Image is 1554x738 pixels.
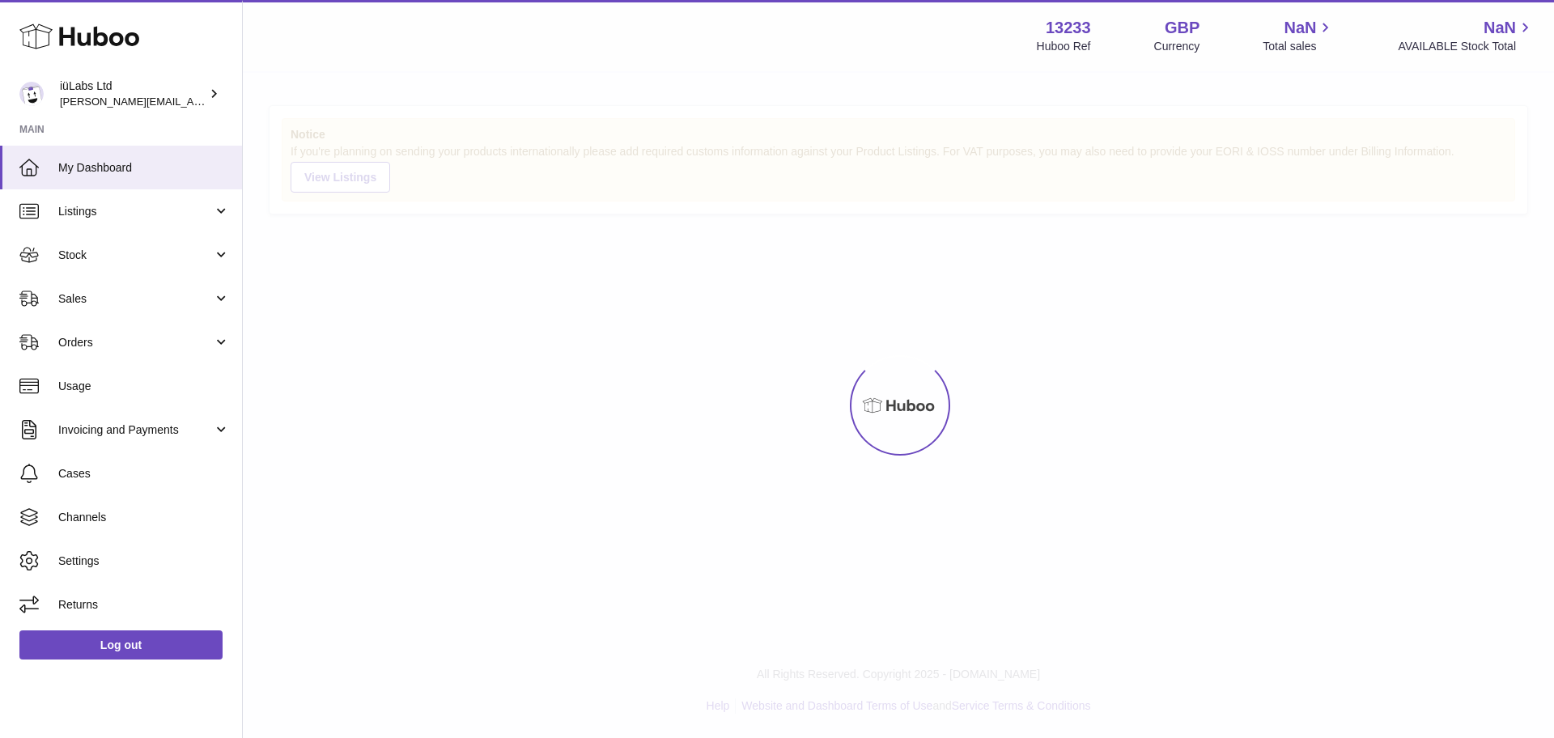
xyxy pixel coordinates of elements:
[1484,17,1516,39] span: NaN
[60,95,325,108] span: [PERSON_NAME][EMAIL_ADDRESS][DOMAIN_NAME]
[1398,17,1535,54] a: NaN AVAILABLE Stock Total
[1154,39,1200,54] div: Currency
[58,248,213,263] span: Stock
[58,335,213,350] span: Orders
[1284,17,1316,39] span: NaN
[1263,17,1335,54] a: NaN Total sales
[19,630,223,660] a: Log out
[58,379,230,394] span: Usage
[58,291,213,307] span: Sales
[58,597,230,613] span: Returns
[58,422,213,438] span: Invoicing and Payments
[58,553,230,569] span: Settings
[58,510,230,525] span: Channels
[1046,17,1091,39] strong: 13233
[1037,39,1091,54] div: Huboo Ref
[19,82,44,106] img: annunziata@iulabs.co
[1263,39,1335,54] span: Total sales
[58,204,213,219] span: Listings
[58,466,230,481] span: Cases
[1398,39,1535,54] span: AVAILABLE Stock Total
[60,78,206,109] div: iüLabs Ltd
[58,160,230,176] span: My Dashboard
[1165,17,1199,39] strong: GBP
